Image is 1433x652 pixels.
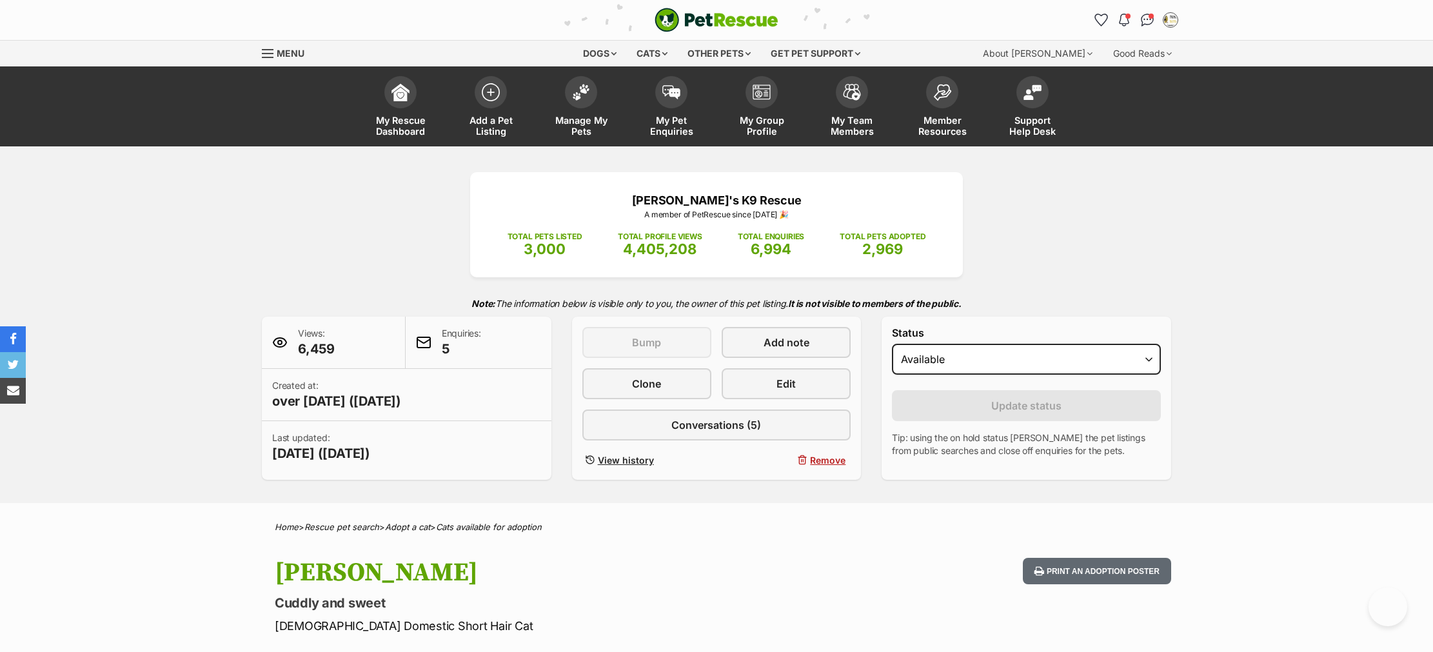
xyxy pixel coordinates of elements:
[807,70,897,146] a: My Team Members
[1114,10,1134,30] button: Notifications
[628,41,677,66] div: Cats
[776,376,796,391] span: Edit
[913,115,971,137] span: Member Resources
[1141,14,1154,26] img: chat-41dd97257d64d25036548639549fe6c8038ab92f7586957e7f3b1b290dea8141.svg
[722,368,851,399] a: Edit
[618,231,702,242] p: TOTAL PROFILE VIEWS
[385,522,430,532] a: Adopt a cat
[632,335,661,350] span: Bump
[991,398,1062,413] span: Update status
[275,594,820,612] p: Cuddly and sweet
[1023,558,1171,584] button: Print an adoption poster
[764,335,809,350] span: Add note
[662,85,680,99] img: pet-enquiries-icon-7e3ad2cf08bfb03b45e93fb7055b45f3efa6380592205ae92323e6603595dc1f.svg
[582,368,711,399] a: Clone
[298,340,335,358] span: 6,459
[1369,588,1407,626] iframe: Help Scout Beacon - Open
[436,522,542,532] a: Cats available for adoption
[272,379,401,410] p: Created at:
[391,83,410,101] img: dashboard-icon-eb2f2d2d3e046f16d808141f083e7271f6b2e854fb5c12c21221c1fb7104beca.svg
[788,298,962,309] strong: It is not visible to members of the public.
[574,41,626,66] div: Dogs
[277,48,304,59] span: Menu
[275,558,820,588] h1: [PERSON_NAME]
[489,192,944,209] p: [PERSON_NAME]'s K9 Rescue
[262,41,313,64] a: Menu
[655,8,778,32] a: PetRescue
[275,522,299,532] a: Home
[536,70,626,146] a: Manage My Pets
[753,84,771,100] img: group-profile-icon-3fa3cf56718a62981997c0bc7e787c4b2cf8bcc04b72c1350f741eb67cf2f40e.svg
[582,451,711,469] a: View history
[272,444,370,462] span: [DATE] ([DATE])
[471,298,495,309] strong: Note:
[242,522,1191,532] div: > > >
[508,231,582,242] p: TOTAL PETS LISTED
[275,617,820,635] p: [DEMOGRAPHIC_DATA] Domestic Short Hair Cat
[738,231,804,242] p: TOTAL ENQUIRIES
[446,70,536,146] a: Add a Pet Listing
[733,115,791,137] span: My Group Profile
[671,417,761,433] span: Conversations (5)
[298,327,335,358] p: Views:
[722,327,851,358] a: Add note
[1160,10,1181,30] button: My account
[572,84,590,101] img: manage-my-pets-icon-02211641906a0b7f246fdf0571729dbe1e7629f14944591b6c1af311fb30b64b.svg
[892,327,1161,339] label: Status
[552,115,610,137] span: Manage My Pets
[304,522,379,532] a: Rescue pet search
[987,70,1078,146] a: Support Help Desk
[892,390,1161,421] button: Update status
[1164,14,1177,26] img: Merna Karam profile pic
[272,392,401,410] span: over [DATE] ([DATE])
[897,70,987,146] a: Member Resources
[840,231,925,242] p: TOTAL PETS ADOPTED
[678,41,760,66] div: Other pets
[262,290,1171,317] p: The information below is visible only to you, the owner of this pet listing.
[716,70,807,146] a: My Group Profile
[371,115,430,137] span: My Rescue Dashboard
[582,410,851,440] a: Conversations (5)
[524,241,566,257] span: 3,000
[482,83,500,101] img: add-pet-listing-icon-0afa8454b4691262ce3f59096e99ab1cd57d4a30225e0717b998d2c9b9846f56.svg
[974,41,1102,66] div: About [PERSON_NAME]
[751,241,791,257] span: 6,994
[1091,10,1111,30] a: Favourites
[272,431,370,462] p: Last updated:
[623,241,697,257] span: 4,405,208
[892,431,1161,457] p: Tip: using the on hold status [PERSON_NAME] the pet listings from public searches and close off e...
[355,70,446,146] a: My Rescue Dashboard
[489,209,944,221] p: A member of PetRescue since [DATE] 🎉
[1119,14,1129,26] img: notifications-46538b983faf8c2785f20acdc204bb7945ddae34d4c08c2a6579f10ce5e182be.svg
[632,376,661,391] span: Clone
[862,241,903,257] span: 2,969
[582,327,711,358] button: Bump
[1137,10,1158,30] a: Conversations
[722,451,851,469] button: Remove
[762,41,869,66] div: Get pet support
[442,340,481,358] span: 5
[843,84,861,101] img: team-members-icon-5396bd8760b3fe7c0b43da4ab00e1e3bb1a5d9ba89233759b79545d2d3fc5d0d.svg
[626,70,716,146] a: My Pet Enquiries
[810,453,845,467] span: Remove
[598,453,654,467] span: View history
[642,115,700,137] span: My Pet Enquiries
[442,327,481,358] p: Enquiries:
[655,8,778,32] img: logo-cat-932fe2b9b8326f06289b0f2fb663e598f794de774fb13d1741a6617ecf9a85b4.svg
[823,115,881,137] span: My Team Members
[1104,41,1181,66] div: Good Reads
[933,84,951,101] img: member-resources-icon-8e73f808a243e03378d46382f2149f9095a855e16c252ad45f914b54edf8863c.svg
[1091,10,1181,30] ul: Account quick links
[1023,84,1042,100] img: help-desk-icon-fdf02630f3aa405de69fd3d07c3f3aa587a6932b1a1747fa1d2bba05be0121f9.svg
[462,115,520,137] span: Add a Pet Listing
[1003,115,1062,137] span: Support Help Desk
